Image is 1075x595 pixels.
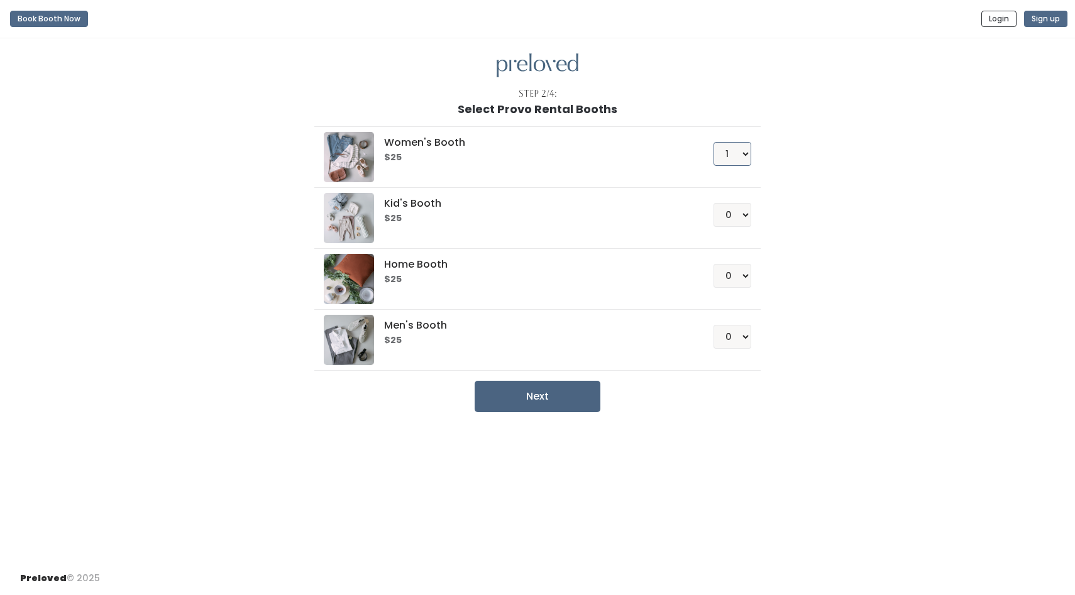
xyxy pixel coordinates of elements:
button: Sign up [1024,11,1067,27]
h1: Select Provo Rental Booths [458,103,617,116]
div: © 2025 [20,562,100,585]
h5: Kid's Booth [384,198,683,209]
img: preloved logo [324,193,374,243]
button: Next [475,381,600,412]
img: preloved logo [324,315,374,365]
button: Login [981,11,1017,27]
h6: $25 [384,214,683,224]
img: preloved logo [497,53,578,78]
h6: $25 [384,336,683,346]
div: Step 2/4: [519,87,557,101]
h6: $25 [384,153,683,163]
h5: Women's Booth [384,137,683,148]
a: Book Booth Now [10,5,88,33]
h5: Home Booth [384,259,683,270]
img: preloved logo [324,254,374,304]
img: preloved logo [324,132,374,182]
button: Book Booth Now [10,11,88,27]
h5: Men's Booth [384,320,683,331]
h6: $25 [384,275,683,285]
span: Preloved [20,572,67,584]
